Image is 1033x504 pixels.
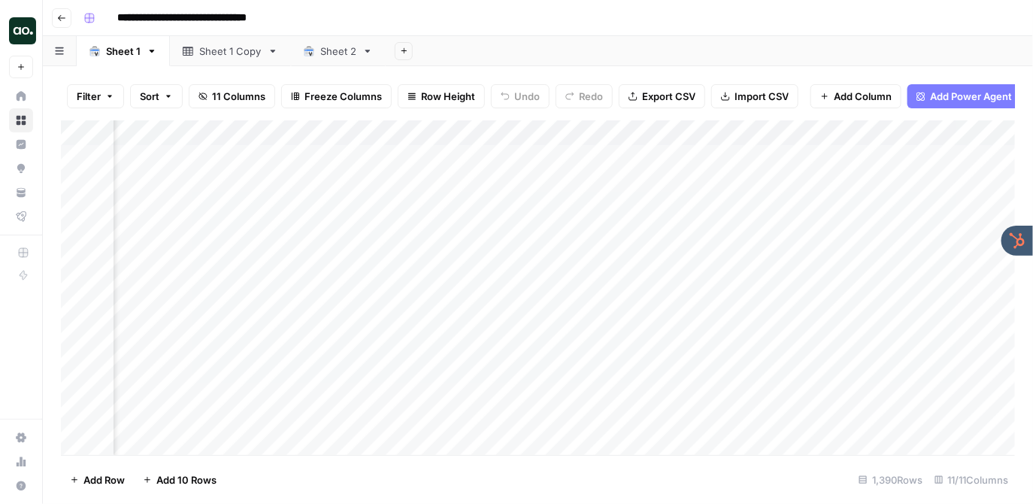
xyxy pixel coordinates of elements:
a: Flightpath [9,205,33,229]
div: Sheet 2 [320,44,356,59]
span: Add Row [83,472,125,487]
a: Settings [9,426,33,450]
span: Filter [77,89,101,104]
img: AO Internal Ops Logo [9,17,36,44]
span: Add Column [834,89,892,104]
span: Row Height [421,89,475,104]
button: Add Power Agent [907,84,1021,108]
button: Export CSV [619,84,705,108]
button: Help + Support [9,474,33,498]
a: Sheet 1 [77,36,170,66]
button: Undo [491,84,550,108]
a: Opportunities [9,156,33,181]
button: Workspace: AO Internal Ops [9,12,33,50]
a: Sheet 2 [291,36,386,66]
div: 1,390 Rows [853,468,928,492]
a: Sheet 1 Copy [170,36,291,66]
a: Your Data [9,181,33,205]
a: Usage [9,450,33,474]
span: Undo [514,89,540,104]
button: Row Height [398,84,485,108]
a: Insights [9,132,33,156]
span: Import CSV [735,89,789,104]
span: Redo [579,89,603,104]
button: Sort [130,84,183,108]
button: Redo [556,84,613,108]
span: Export CSV [642,89,695,104]
button: 11 Columns [189,84,275,108]
div: Sheet 1 Copy [199,44,262,59]
button: Add 10 Rows [134,468,226,492]
div: 11/11 Columns [928,468,1015,492]
span: Sort [140,89,159,104]
a: Browse [9,108,33,132]
button: Filter [67,84,124,108]
span: 11 Columns [212,89,265,104]
span: Freeze Columns [304,89,382,104]
a: Home [9,84,33,108]
button: Add Column [810,84,901,108]
span: Add 10 Rows [156,472,217,487]
button: Import CSV [711,84,798,108]
span: Add Power Agent [930,89,1012,104]
div: Sheet 1 [106,44,141,59]
button: Add Row [61,468,134,492]
button: Freeze Columns [281,84,392,108]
